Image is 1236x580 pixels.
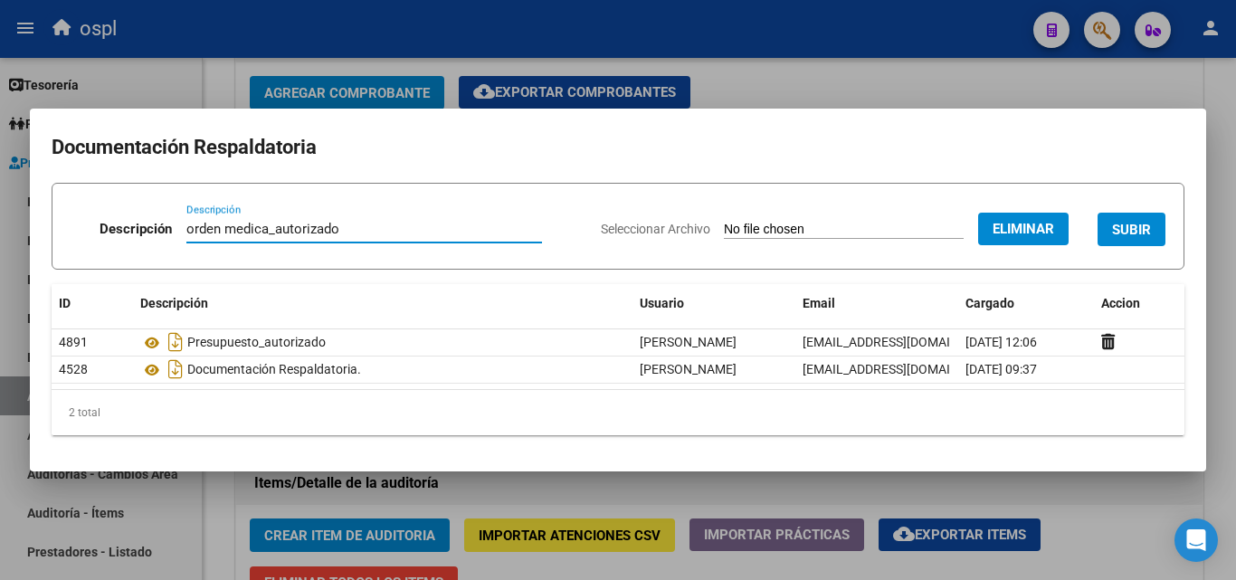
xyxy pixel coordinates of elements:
[803,335,1003,349] span: [EMAIL_ADDRESS][DOMAIN_NAME]
[59,362,88,376] span: 4528
[958,284,1094,323] datatable-header-cell: Cargado
[965,362,1037,376] span: [DATE] 09:37
[803,296,835,310] span: Email
[1094,284,1184,323] datatable-header-cell: Accion
[803,362,1003,376] span: [EMAIL_ADDRESS][DOMAIN_NAME]
[640,362,737,376] span: [PERSON_NAME]
[1101,296,1140,310] span: Accion
[140,328,625,357] div: Presupuesto_autorizado
[140,355,625,384] div: Documentación Respaldatoria.
[1112,222,1151,238] span: SUBIR
[1098,213,1165,246] button: SUBIR
[632,284,795,323] datatable-header-cell: Usuario
[965,296,1014,310] span: Cargado
[1174,518,1218,562] div: Open Intercom Messenger
[601,222,710,236] span: Seleccionar Archivo
[59,335,88,349] span: 4891
[965,335,1037,349] span: [DATE] 12:06
[640,296,684,310] span: Usuario
[640,335,737,349] span: [PERSON_NAME]
[140,296,208,310] span: Descripción
[978,213,1069,245] button: Eliminar
[164,355,187,384] i: Descargar documento
[795,284,958,323] datatable-header-cell: Email
[100,219,172,240] p: Descripción
[59,296,71,310] span: ID
[133,284,632,323] datatable-header-cell: Descripción
[164,328,187,357] i: Descargar documento
[993,221,1054,237] span: Eliminar
[52,130,1184,165] h2: Documentación Respaldatoria
[52,390,1184,435] div: 2 total
[52,284,133,323] datatable-header-cell: ID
